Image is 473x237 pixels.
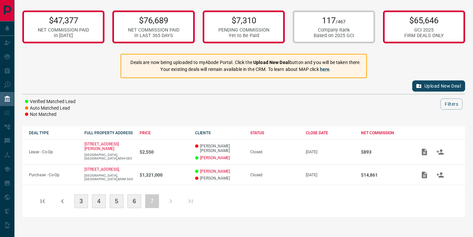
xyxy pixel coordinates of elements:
button: 4 [92,194,106,208]
p: [PERSON_NAME] [195,176,244,181]
div: NET COMMISSION PAID [38,27,89,33]
p: $76,689 [128,15,179,25]
p: [PERSON_NAME] [PERSON_NAME] [195,144,244,153]
p: Your existing deals will remain available in the CRM. To learn about MAP click . [130,66,361,73]
li: Verified Matched Lead [25,98,76,105]
div: Closed [250,150,299,154]
span: /467 [336,19,346,25]
div: in [DATE] [38,33,89,38]
a: [PERSON_NAME] [200,169,230,174]
p: Lease - Co-Op [29,150,78,154]
a: here [320,67,330,72]
a: [STREET_ADDRESS][PERSON_NAME] [84,142,119,151]
p: $7,310 [218,15,269,25]
button: Filters [440,98,462,110]
div: DEAL TYPE [29,131,78,135]
div: Company Rank [314,27,354,33]
button: 7 [145,194,159,208]
li: Not Matched [25,111,76,118]
a: [PERSON_NAME] [200,156,230,160]
div: GCI 2025 [404,27,444,33]
p: 117 [314,15,354,25]
strong: Upload New Deal [253,60,289,65]
button: 3 [74,194,88,208]
div: Closed [250,173,299,177]
p: $14,861 [361,172,410,178]
div: NET COMMISSION PAID [128,27,179,33]
p: Purchase - Co-Op [29,173,78,177]
span: Add / View Documents [417,172,432,177]
div: CLOSE DATE [306,131,355,135]
div: NET COMMISSION [361,131,410,135]
p: $2,550 [140,149,189,155]
a: [STREET_ADDRESS], [84,167,120,172]
div: FIRM DEALS ONLY [404,33,444,38]
div: CLIENTS [195,131,244,135]
button: 5 [110,194,124,208]
div: STATUS [250,131,299,135]
span: Match Clients [432,172,448,177]
div: in LAST 365 DAYS [128,33,179,38]
li: Auto Matched Lead [25,105,76,112]
p: [GEOGRAPHIC_DATA],[GEOGRAPHIC_DATA],M3H-0E5 [84,153,133,160]
span: Match Clients [432,149,448,154]
div: Yet to Be Paid [218,33,269,38]
p: $1,321,000 [140,172,189,178]
span: Add / View Documents [417,149,432,154]
p: [DATE] [306,173,355,177]
div: PRICE [140,131,189,135]
button: Upload New Deal [412,80,465,92]
p: $893 [361,149,410,155]
p: [GEOGRAPHIC_DATA],[GEOGRAPHIC_DATA],M4M-3A9 [84,174,133,181]
p: $65,646 [404,15,444,25]
button: 6 [127,194,141,208]
div: FULL PROPERTY ADDRESS [84,131,133,135]
p: Deals are now being uploaded to myAbode Portal. Click the button and you will be taken there. [130,59,361,66]
p: $47,377 [38,15,89,25]
div: Based on 2025 GCI [314,33,354,38]
div: PENDING COMMISSION [218,27,269,33]
p: [DATE] [306,150,355,154]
